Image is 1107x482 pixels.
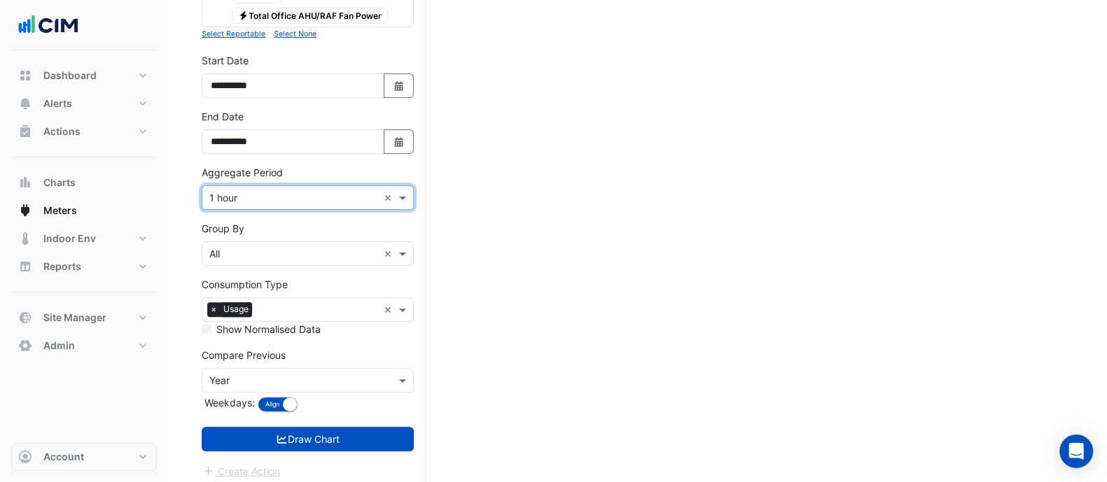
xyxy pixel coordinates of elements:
[238,10,249,21] fa-icon: Electricity
[202,165,283,180] label: Aggregate Period
[18,176,32,190] app-icon: Charts
[202,395,255,410] label: Weekdays:
[18,311,32,325] app-icon: Site Manager
[18,339,32,353] app-icon: Admin
[43,125,81,139] span: Actions
[18,260,32,274] app-icon: Reports
[43,450,84,464] span: Account
[43,260,81,274] span: Reports
[202,27,265,40] button: Select Reportable
[18,97,32,111] app-icon: Alerts
[202,464,281,476] app-escalated-ticket-create-button: Please draw the charts first
[43,232,96,246] span: Indoor Env
[43,311,106,325] span: Site Manager
[18,69,32,83] app-icon: Dashboard
[207,302,220,316] span: ×
[202,53,249,68] label: Start Date
[43,176,76,190] span: Charts
[202,221,244,236] label: Group By
[274,29,316,38] small: Select None
[11,443,157,471] button: Account
[11,118,157,146] button: Actions
[384,190,396,205] span: Clear
[220,302,252,316] span: Usage
[11,225,157,253] button: Indoor Env
[11,62,157,90] button: Dashboard
[17,11,80,39] img: Company Logo
[11,169,157,197] button: Charts
[393,136,405,148] fa-icon: Select Date
[393,80,405,92] fa-icon: Select Date
[18,232,32,246] app-icon: Indoor Env
[202,277,288,292] label: Consumption Type
[11,253,157,281] button: Reports
[43,97,72,111] span: Alerts
[216,322,321,336] label: Show Normalised Data
[43,204,77,218] span: Meters
[1059,434,1093,468] div: Open Intercom Messenger
[384,246,396,261] span: Clear
[11,197,157,225] button: Meters
[202,109,244,124] label: End Date
[274,27,316,40] button: Select None
[202,29,265,38] small: Select Reportable
[11,332,157,360] button: Admin
[384,302,396,317] span: Clear
[202,427,414,451] button: Draw Chart
[18,125,32,139] app-icon: Actions
[43,69,97,83] span: Dashboard
[11,90,157,118] button: Alerts
[202,348,286,362] label: Compare Previous
[18,204,32,218] app-icon: Meters
[232,8,389,24] span: Total Office AHU/RAF Fan Power - AI 38700
[43,339,75,353] span: Admin
[11,304,157,332] button: Site Manager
